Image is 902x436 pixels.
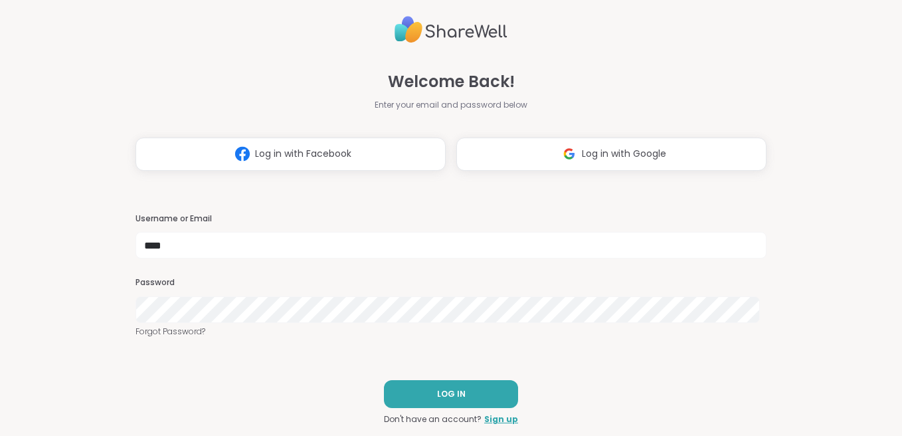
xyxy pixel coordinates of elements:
img: ShareWell Logo [395,11,507,49]
span: Welcome Back! [388,70,515,94]
button: LOG IN [384,380,518,408]
h3: Password [135,277,767,288]
span: Log in with Google [582,147,666,161]
button: Log in with Google [456,138,767,171]
button: Log in with Facebook [135,138,446,171]
span: LOG IN [437,388,466,400]
a: Sign up [484,413,518,425]
span: Enter your email and password below [375,99,527,111]
h3: Username or Email [135,213,767,225]
img: ShareWell Logomark [557,142,582,166]
span: Log in with Facebook [255,147,351,161]
img: ShareWell Logomark [230,142,255,166]
span: Don't have an account? [384,413,482,425]
a: Forgot Password? [135,326,767,338]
